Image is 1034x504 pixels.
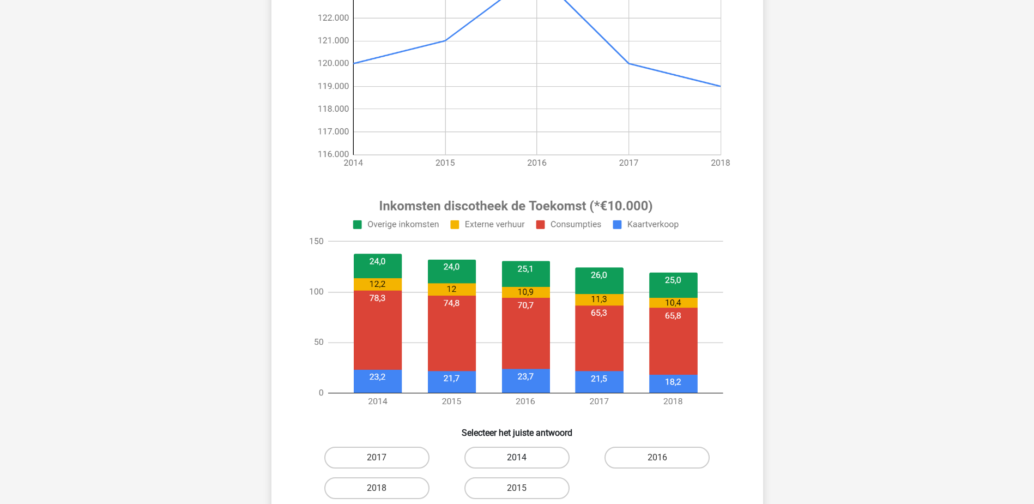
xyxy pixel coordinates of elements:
[324,447,430,469] label: 2017
[289,419,746,438] h6: Selecteer het juiste antwoord
[464,447,570,469] label: 2014
[464,477,570,499] label: 2015
[604,447,710,469] label: 2016
[324,477,430,499] label: 2018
